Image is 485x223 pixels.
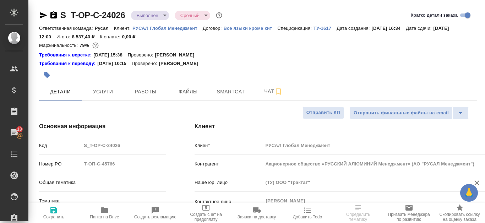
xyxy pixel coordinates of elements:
p: Контрагент [195,161,263,168]
a: Требования к верстке: [39,51,93,59]
a: Все языки кроме кит [223,25,277,31]
span: Файлы [171,87,205,96]
p: [PERSON_NAME] [159,60,203,67]
a: Требования к переводу: [39,60,97,67]
svg: Подписаться [274,87,283,96]
span: Сохранить [43,214,65,219]
button: Папка на Drive [79,203,130,223]
span: Детали [43,87,77,96]
p: Договор: [203,26,224,31]
span: Услуги [86,87,120,96]
p: Русал [95,26,114,31]
span: Создать рекламацию [134,214,176,219]
span: Создать счет на предоплату [185,212,227,222]
p: ТУ-1617 [314,26,337,31]
input: Пустое поле [81,159,166,169]
span: Кратко детали заказа [411,12,458,19]
input: Пустое поле [81,140,166,151]
p: 79% [80,43,91,48]
p: Итого: [56,34,72,39]
p: Код [39,142,81,149]
span: Отправить финальные файлы на email [354,109,449,117]
h4: Клиент [195,122,477,131]
button: Создать счет на предоплату [181,203,231,223]
p: Маржинальность: [39,43,80,48]
button: 🙏 [460,184,478,202]
p: Клиент [195,142,263,149]
div: Выполнен [131,11,169,20]
p: Номер PO [39,161,81,168]
p: [DATE] 15:38 [93,51,128,59]
p: [PERSON_NAME] [155,51,200,59]
p: Проверено: [128,51,155,59]
button: Создать рекламацию [130,203,181,223]
p: Наше юр. лицо [195,179,263,186]
span: Smartcat [214,87,248,96]
p: Контактное лицо [195,198,263,205]
span: Чат [256,87,290,96]
div: split button [350,107,469,119]
button: Призвать менеджера по развитию [383,203,434,223]
div: ​ [81,195,166,207]
p: Проверено: [132,60,159,67]
button: Скопировать ссылку на оценку заказа [434,203,485,223]
span: 13 [13,126,26,133]
span: Добавить Todo [293,214,322,219]
p: Дата создания: [337,26,371,31]
p: [DATE] 10:15 [97,60,132,67]
p: Дата сдачи: [406,26,433,31]
p: Спецификация: [277,26,313,31]
div: ​ [81,176,166,189]
button: Скопировать ссылку для ЯМессенджера [39,11,48,20]
p: РУСАЛ Глобал Менеджмент [132,26,203,31]
div: Выполнен [175,11,210,20]
button: Срочный [178,12,202,18]
span: Папка на Drive [90,214,119,219]
a: ТУ-1617 [314,25,337,31]
p: 8 537,40 ₽ [72,34,100,39]
a: РУСАЛ Глобал Менеджмент [132,25,203,31]
button: Скопировать ссылку [49,11,58,20]
button: Заявка на доставку [231,203,282,223]
span: Отправить КП [306,109,340,117]
span: Работы [129,87,163,96]
p: Клиент: [114,26,132,31]
p: Общая тематика [39,179,81,186]
a: 13 [2,124,27,142]
span: Определить тематику [337,212,379,222]
p: Все языки кроме кит [223,26,277,31]
button: Отправить финальные файлы на email [350,107,453,119]
div: Нажми, чтобы открыть папку с инструкцией [39,60,97,67]
a: S_T-OP-C-24026 [60,10,125,20]
button: Отправить КП [303,107,344,119]
button: Доп статусы указывают на важность/срочность заказа [214,11,224,20]
button: Определить тематику [333,203,383,223]
div: Нажми, чтобы открыть папку с инструкцией [39,51,93,59]
p: Ответственная команда: [39,26,95,31]
button: 1524.95 RUB; [91,41,100,50]
button: Выполнен [135,12,160,18]
p: [DATE] 16:34 [372,26,406,31]
span: Призвать менеджера по развитию [388,212,430,222]
span: Скопировать ссылку на оценку заказа [438,212,481,222]
button: Добавить Todo [282,203,333,223]
h4: Основная информация [39,122,166,131]
button: Сохранить [28,203,79,223]
button: Добавить тэг [39,67,55,83]
p: Тематика [39,197,81,205]
p: К оплате: [100,34,122,39]
p: 0,00 ₽ [122,34,141,39]
span: 🙏 [463,185,475,200]
span: Заявка на доставку [238,214,276,219]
